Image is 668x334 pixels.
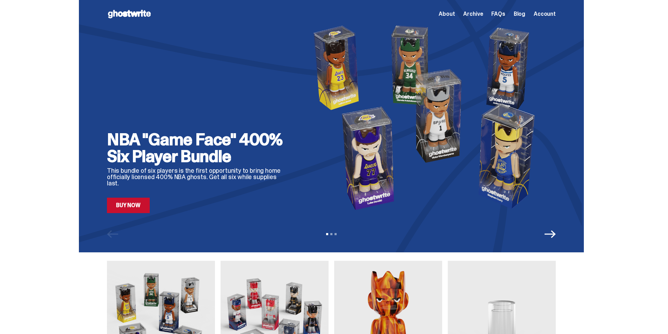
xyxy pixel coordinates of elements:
[330,233,332,235] button: View slide 2
[534,11,556,17] a: Account
[335,233,337,235] button: View slide 3
[463,11,483,17] a: Archive
[326,233,328,235] button: View slide 1
[439,11,455,17] a: About
[301,22,556,213] img: NBA "Game Face" 400% Six Player Bundle
[107,198,150,213] a: Buy Now
[107,131,289,165] h2: NBA "Game Face" 400% Six Player Bundle
[107,168,289,186] p: This bundle of six players is the first opportunity to bring home officially licensed 400% NBA gh...
[514,11,525,17] a: Blog
[491,11,505,17] a: FAQs
[545,229,556,240] button: Next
